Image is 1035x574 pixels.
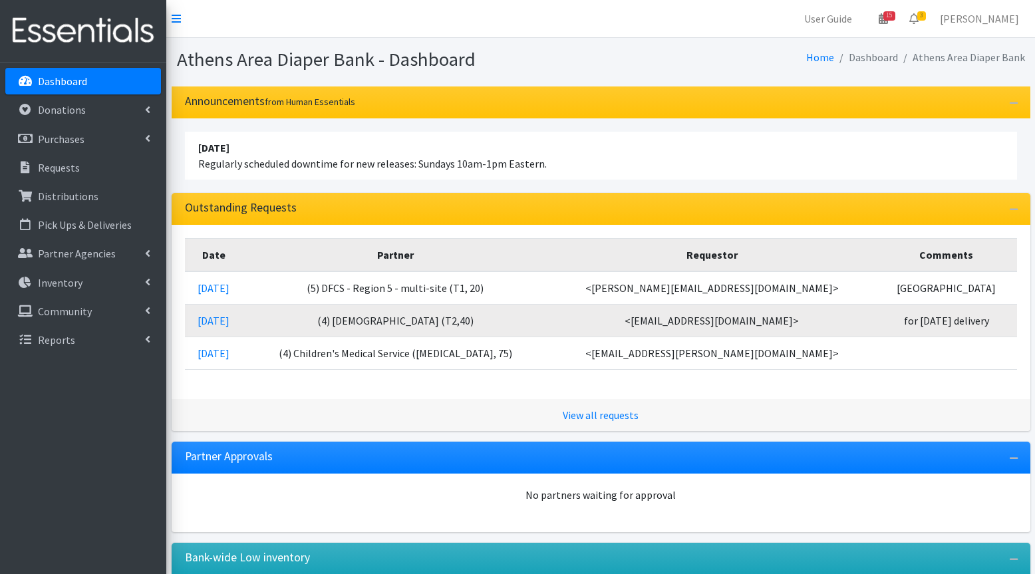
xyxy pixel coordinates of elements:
li: Athens Area Diaper Bank [898,48,1025,67]
td: (4) Children's Medical Service ([MEDICAL_DATA], 75) [243,337,547,369]
a: Community [5,298,161,325]
a: User Guide [794,5,863,32]
span: 15 [883,11,895,21]
td: (4) [DEMOGRAPHIC_DATA] (T2,40) [243,304,547,337]
p: Requests [38,161,80,174]
a: Donations [5,96,161,123]
div: No partners waiting for approval [185,487,1017,503]
th: Requestor [547,238,876,271]
p: Distributions [38,190,98,203]
li: Dashboard [834,48,898,67]
a: Requests [5,154,161,181]
span: 3 [917,11,926,21]
h3: Partner Approvals [185,450,273,464]
td: <[EMAIL_ADDRESS][DOMAIN_NAME]> [547,304,876,337]
a: Partner Agencies [5,240,161,267]
p: Donations [38,103,86,116]
p: Reports [38,333,75,347]
h3: Bank-wide Low inventory [185,551,310,565]
p: Purchases [38,132,84,146]
a: [DATE] [198,281,229,295]
h1: Athens Area Diaper Bank - Dashboard [177,48,596,71]
small: from Human Essentials [265,96,355,108]
p: Inventory [38,276,82,289]
a: [DATE] [198,314,229,327]
td: <[PERSON_NAME][EMAIL_ADDRESS][DOMAIN_NAME]> [547,271,876,305]
h3: Outstanding Requests [185,201,297,215]
p: Partner Agencies [38,247,116,260]
th: Partner [243,238,547,271]
h3: Announcements [185,94,355,108]
a: View all requests [563,408,639,422]
td: [GEOGRAPHIC_DATA] [876,271,1016,305]
td: for [DATE] delivery [876,304,1016,337]
a: Home [806,51,834,64]
p: Dashboard [38,74,87,88]
a: [PERSON_NAME] [929,5,1030,32]
a: Purchases [5,126,161,152]
img: HumanEssentials [5,9,161,53]
p: Pick Ups & Deliveries [38,218,132,231]
strong: [DATE] [198,141,229,154]
td: (5) DFCS - Region 5 - multi-site (T1, 20) [243,271,547,305]
a: Dashboard [5,68,161,94]
td: <[EMAIL_ADDRESS][PERSON_NAME][DOMAIN_NAME]> [547,337,876,369]
a: Distributions [5,183,161,210]
a: Reports [5,327,161,353]
th: Comments [876,238,1016,271]
a: Inventory [5,269,161,296]
th: Date [185,238,243,271]
li: Regularly scheduled downtime for new releases: Sundays 10am-1pm Eastern. [185,132,1017,180]
a: 3 [899,5,929,32]
a: [DATE] [198,347,229,360]
p: Community [38,305,92,318]
a: 15 [868,5,899,32]
a: Pick Ups & Deliveries [5,212,161,238]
